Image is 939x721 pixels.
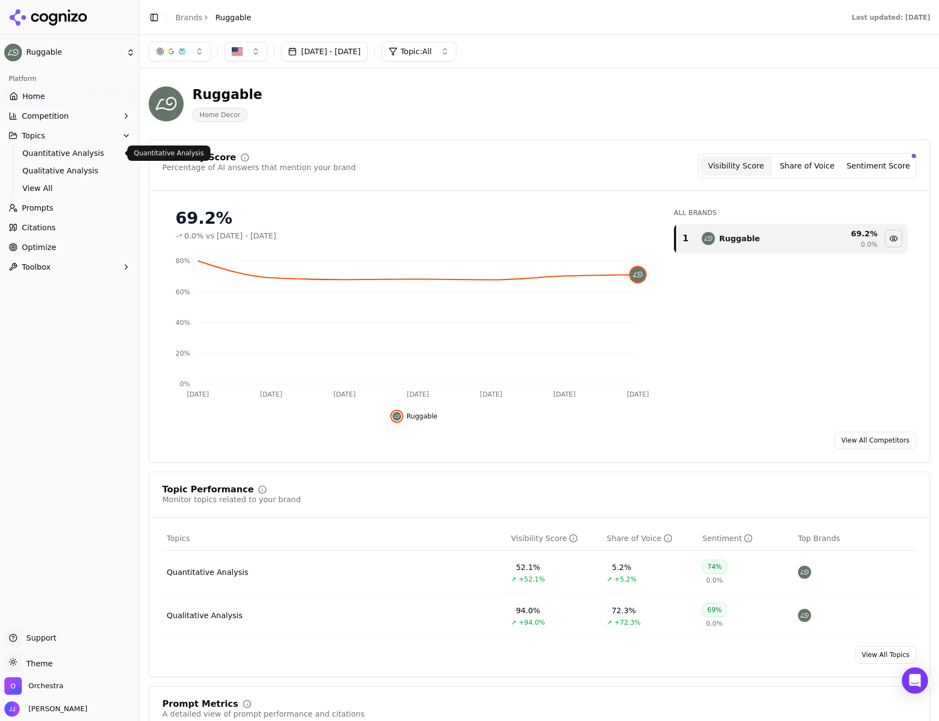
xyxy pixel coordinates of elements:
[22,130,45,141] span: Topics
[706,619,723,628] span: 0.0%
[167,567,248,578] a: Quantitative Analysis
[818,228,878,239] div: 69.2 %
[511,575,517,584] span: ↗
[674,208,908,217] div: All Brands
[215,12,251,23] span: Ruggable
[612,605,636,616] div: 72.3%
[630,267,645,282] img: ruggable
[4,239,135,256] a: Optimize
[4,258,135,276] button: Toolbox
[22,242,56,253] span: Optimize
[852,13,930,22] div: Last updated: [DATE]
[175,350,190,357] tspan: 20%
[184,230,204,241] span: 0.0%
[4,677,22,695] img: Orchestra
[772,156,843,176] button: Share of Voice
[162,162,356,173] div: Percentage of AI answers that mention your brand
[22,202,54,213] span: Prompts
[22,222,56,233] span: Citations
[4,677,63,695] button: Open organization switcher
[702,232,715,245] img: ruggable
[175,319,190,327] tspan: 40%
[22,183,118,194] span: View All
[167,610,243,621] a: Qualitative Analysis
[22,165,118,176] span: Qualitative Analysis
[614,618,641,627] span: +72.3%
[175,208,652,228] div: 69.2%
[885,230,902,247] button: Hide ruggable data
[18,163,122,178] a: Qualitative Analysis
[480,391,502,398] tspan: [DATE]
[162,153,236,162] div: Visibility Score
[392,412,401,421] img: ruggable
[162,700,238,708] div: Prompt Metrics
[902,667,928,694] div: Open Intercom Messenger
[175,257,190,265] tspan: 80%
[162,494,301,505] div: Monitor topics related to your brand
[843,156,914,176] button: Sentiment Score
[281,42,368,61] button: [DATE] - [DATE]
[4,70,135,88] div: Platform
[680,232,691,245] div: 1
[607,618,612,627] span: ↗
[834,432,917,449] a: View All Competitors
[554,391,576,398] tspan: [DATE]
[702,533,753,544] div: Sentiment
[175,288,190,296] tspan: 60%
[794,526,917,551] th: Top Brands
[162,708,365,719] div: A detailed view of prompt performance and citations
[701,156,772,176] button: Visibility Score
[798,609,811,622] img: ruggable
[149,86,184,121] img: Ruggable
[192,86,262,103] div: Ruggable
[855,646,917,664] a: View All Topics
[4,44,22,61] img: Ruggable
[162,485,254,494] div: Topic Performance
[232,46,243,57] img: US
[698,526,794,551] th: sentiment
[511,618,517,627] span: ↗
[719,233,760,244] div: Ruggable
[4,107,135,125] button: Competition
[798,533,840,544] span: Top Brands
[4,219,135,236] a: Citations
[22,91,45,102] span: Home
[4,701,87,717] button: Open user button
[167,533,190,544] span: Topics
[507,526,602,551] th: visibilityScore
[22,111,69,121] span: Competition
[401,46,432,57] span: Topic: All
[187,391,209,398] tspan: [DATE]
[519,618,545,627] span: +94.0%
[162,526,507,551] th: Topics
[612,562,632,573] div: 5.2%
[26,48,122,57] span: Ruggable
[861,240,878,249] span: 0.0%
[22,261,51,272] span: Toolbox
[407,412,437,421] span: Ruggable
[22,632,56,643] span: Support
[706,576,723,585] span: 0.0%
[702,603,727,617] div: 69%
[18,181,122,196] a: View All
[260,391,283,398] tspan: [DATE]
[134,149,204,158] p: Quantitative Analysis
[516,605,540,616] div: 94.0%
[333,391,356,398] tspan: [DATE]
[627,391,649,398] tspan: [DATE]
[702,560,727,574] div: 74%
[18,146,122,161] a: Quantitative Analysis
[511,533,578,544] div: Visibility Score
[607,575,612,584] span: ↗
[206,230,277,241] span: vs [DATE] - [DATE]
[192,108,248,122] span: Home Decor
[24,704,87,714] span: [PERSON_NAME]
[4,88,135,105] a: Home
[4,199,135,217] a: Prompts
[614,575,637,584] span: +5.2%
[162,526,917,637] div: Data table
[390,410,437,423] button: Hide ruggable data
[22,148,118,159] span: Quantitative Analysis
[28,681,63,691] span: Orchestra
